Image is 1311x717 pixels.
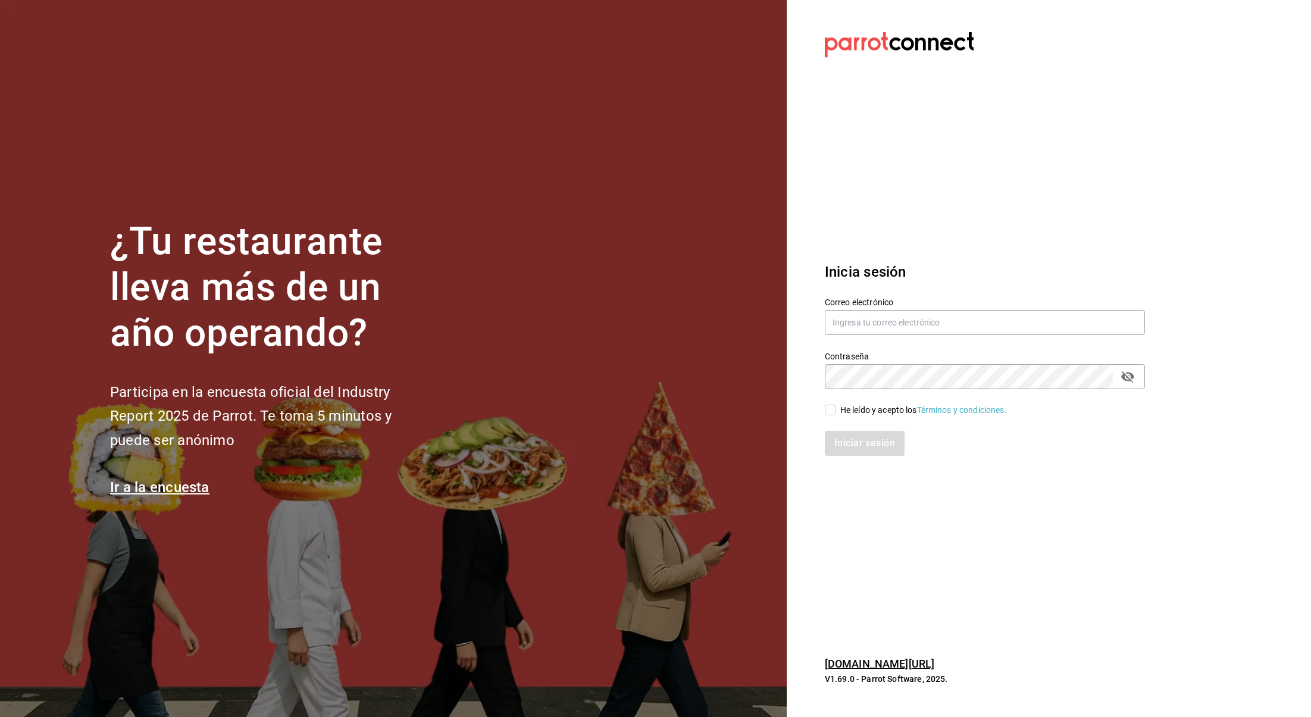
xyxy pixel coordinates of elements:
[825,310,1145,335] input: Ingresa tu correo electrónico
[917,405,1007,415] a: Términos y condiciones.
[110,479,209,496] a: Ir a la encuesta
[825,352,1145,361] label: Contraseña
[110,219,431,356] h1: ¿Tu restaurante lleva más de un año operando?
[825,673,1145,685] p: V1.69.0 - Parrot Software, 2025.
[825,657,934,670] a: [DOMAIN_NAME][URL]
[840,404,1007,417] div: He leído y acepto los
[825,298,1145,306] label: Correo electrónico
[110,380,431,453] h2: Participa en la encuesta oficial del Industry Report 2025 de Parrot. Te toma 5 minutos y puede se...
[1118,367,1138,387] button: passwordField
[825,261,1145,283] h3: Inicia sesión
